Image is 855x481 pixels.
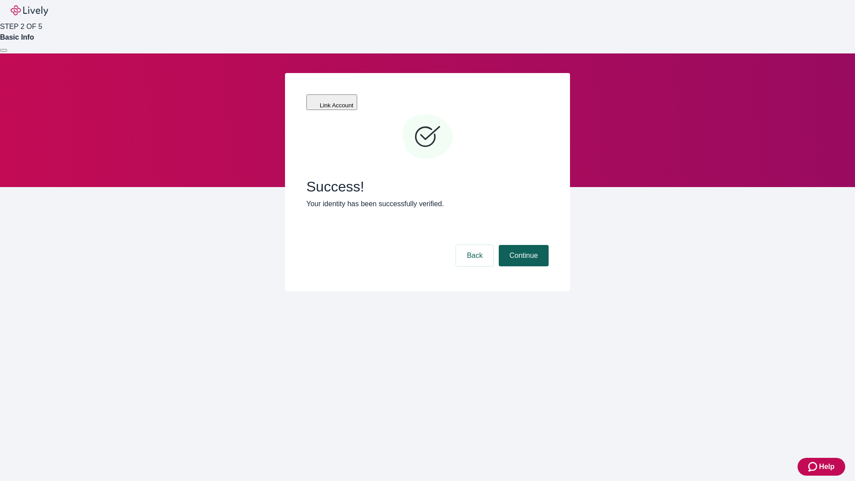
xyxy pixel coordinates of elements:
svg: Zendesk support icon [808,461,819,472]
svg: Checkmark icon [401,110,454,164]
button: Link Account [306,94,357,110]
span: Success! [306,178,549,195]
button: Zendesk support iconHelp [798,458,845,476]
button: Continue [499,245,549,266]
img: Lively [11,5,48,16]
p: Your identity has been successfully verified. [306,199,549,209]
button: Back [456,245,493,266]
span: Help [819,461,835,472]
